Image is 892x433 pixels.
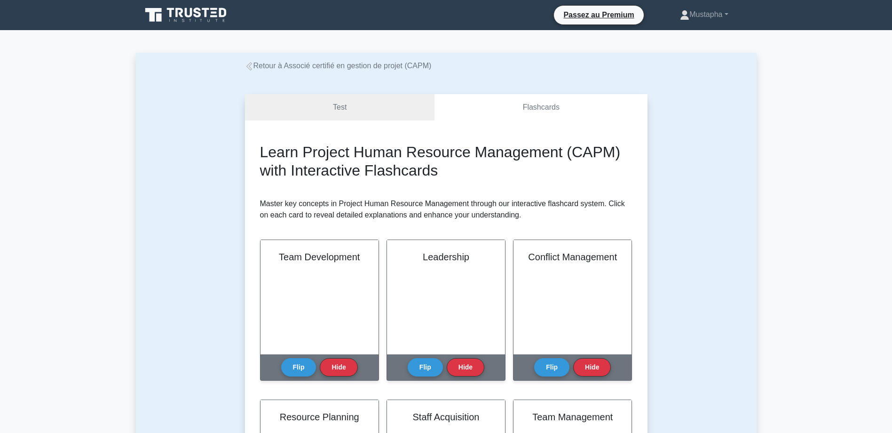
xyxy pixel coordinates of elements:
[525,411,620,423] h2: Team Management
[657,5,750,24] a: Mustapha
[408,358,443,377] button: Flip
[245,94,435,121] a: Test
[398,411,494,423] h2: Staff Acquisition
[573,358,611,377] button: Hide
[534,358,569,377] button: Flip
[245,62,432,70] a: Retour à Associé certifié en gestion de projet (CAPM)
[260,198,632,221] p: Master key concepts in Project Human Resource Management through our interactive flashcard system...
[558,9,639,21] a: Passez au Premium
[272,411,367,423] h2: Resource Planning
[260,143,632,179] h2: Learn Project Human Resource Management (CAPM) with Interactive Flashcards
[398,251,494,263] h2: Leadership
[434,94,647,121] a: Flashcards
[272,251,367,263] h2: Team Development
[525,251,620,263] h2: Conflict Management
[281,358,316,377] button: Flip
[689,10,722,18] font: Mustapha
[320,358,357,377] button: Hide
[447,358,484,377] button: Hide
